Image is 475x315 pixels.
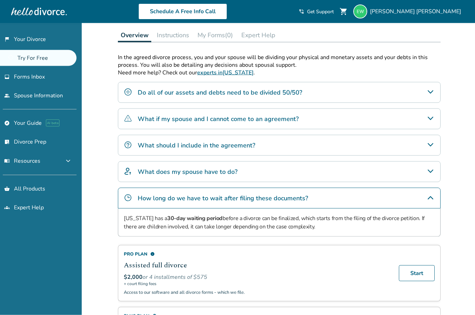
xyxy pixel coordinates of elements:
[46,120,59,127] span: AI beta
[118,82,441,103] div: Do all of our assets and debts need to be divided 50/50?
[4,120,10,126] span: explore
[124,114,132,123] img: What if my spouse and I cannot come to an agreement?
[124,273,143,281] span: $2,000
[138,3,227,19] a: Schedule A Free Info Call
[124,194,132,202] img: How long do we have to wait after filing these documents?
[4,157,40,165] span: Resources
[64,157,72,165] span: expand_more
[167,215,223,222] strong: 30-day waiting period
[124,281,391,286] span: + court filing fees
[4,186,10,192] span: shopping_basket
[299,8,334,15] a: phone_in_talkGet Support
[4,74,10,80] span: inbox
[154,28,192,42] button: Instructions
[118,69,441,76] p: Need more help? Check out our .
[370,8,464,15] span: [PERSON_NAME] [PERSON_NAME]
[118,161,441,182] div: What does my spouse have to do?
[4,205,10,210] span: groups
[138,88,302,97] h4: Do all of our assets and debts need to be divided 50/50?
[339,7,348,16] span: shopping_cart
[150,252,155,256] span: info
[440,282,475,315] iframe: Chat Widget
[118,135,441,156] div: What should I include in the agreement?
[195,28,236,42] button: My Forms(0)
[299,9,304,14] span: phone_in_talk
[4,158,10,164] span: menu_book
[124,167,132,176] img: What does my spouse have to do?
[399,265,435,281] a: Start
[124,214,435,231] p: [US_STATE] has a before a divorce can be finalized, which starts from the filing of the divorce p...
[138,194,308,203] h4: How long do we have to wait after filing these documents?
[353,5,367,18] img: nikkiwilsey@gmail.com
[124,289,391,296] p: Access to our software and all divorce forms - which we file.
[124,273,391,281] div: or 4 installments of $575
[4,139,10,145] span: list_alt_check
[124,88,132,96] img: Do all of our assets and debts need to be divided 50/50?
[118,188,441,209] div: How long do we have to wait after filing these documents?
[118,54,441,69] p: In the agreed divorce process, you and your spouse will be dividing your physical and monetary as...
[124,260,391,270] h2: Assisted full divorce
[124,251,391,257] div: Pro Plan
[138,141,255,150] h4: What should I include in the agreement?
[4,93,10,98] span: people
[4,37,10,42] span: flag_2
[124,141,132,149] img: What should I include in the agreement?
[118,28,151,42] button: Overview
[239,28,278,42] button: Expert Help
[307,8,334,15] span: Get Support
[138,114,299,123] h4: What if my spouse and I cannot come to an agreement?
[138,167,237,176] h4: What does my spouse have to do?
[14,73,45,81] span: Forms Inbox
[197,69,253,76] a: experts in[US_STATE]
[118,108,441,129] div: What if my spouse and I cannot come to an agreement?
